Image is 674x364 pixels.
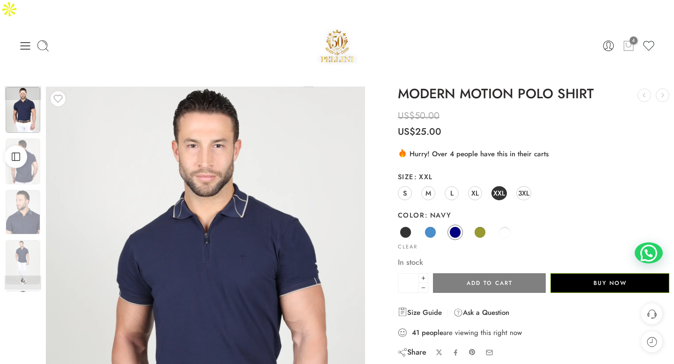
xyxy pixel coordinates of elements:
a: XXL [491,186,507,200]
a: Pellini - [317,26,357,66]
a: Share on X [436,349,443,356]
bdi: 50.00 [398,109,440,123]
span: US$ [398,125,415,138]
strong: 41 [412,328,419,337]
a: L [445,186,459,200]
a: 3XL [516,186,531,200]
img: Modern-Polo-1.webp [6,240,40,284]
a: Size Guide [398,307,442,318]
a: 4 [622,39,635,52]
h1: MODERN MOTION POLO SHIRT [398,87,669,102]
button: Add to cart [433,273,546,293]
span: L [450,187,454,199]
span: Navy [425,210,451,220]
a: Clear options [398,244,418,249]
a: M [421,186,435,200]
span: S [403,187,407,199]
label: Color [398,211,669,220]
p: In stock [398,256,669,269]
a: Email to your friends [485,349,493,357]
a: Share on Facebook [452,349,459,356]
span: XL [471,187,479,199]
span: XXL [493,187,505,199]
a: S [398,186,412,200]
img: Pellini [317,26,357,66]
a: Wishlist [642,39,655,52]
a: Login / Register [602,39,615,52]
img: Modern-Polo-1.webp [6,138,40,184]
div: are viewing this right now [398,328,669,338]
button: Buy Now [550,273,669,293]
a: XL [468,186,482,200]
img: Modern-Polo-1.webp [6,290,40,336]
label: Size [398,172,669,182]
div: Hurry! Over 4 people have this in their carts [398,148,669,159]
div: Share [398,347,426,357]
bdi: 25.00 [398,125,441,138]
a: Ask a Question [454,307,509,318]
span: 4 [630,36,637,44]
img: Modern-Polo-1.webp [6,87,40,133]
span: XXL [414,172,433,182]
img: Modern-Polo-1.webp [6,190,40,234]
span: US$ [398,109,415,123]
strong: people [422,328,443,337]
span: 3XL [518,187,529,199]
input: Product quantity [398,273,419,293]
span: M [425,187,431,199]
